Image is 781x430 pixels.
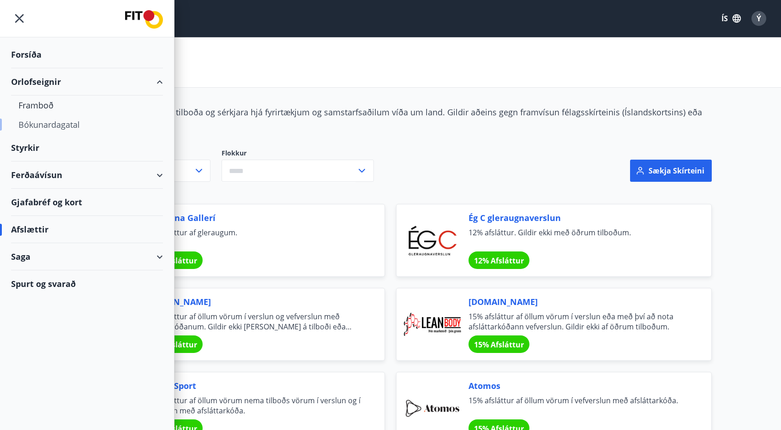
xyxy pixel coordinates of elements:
span: 15% afsláttur af öllum vörum í verslun eða með því að nota afsláttarkóðann vefverslun. Gildir ekk... [469,311,689,332]
span: 15% Afsláttur [474,340,524,350]
img: union_logo [125,10,163,29]
div: Forsíða [11,41,163,68]
span: [DOMAIN_NAME] [469,296,689,308]
span: 15% afsláttur af öllum vörum í verslun og vefverslun með afsláttarkóðanum. Gildir ekki [PERSON_NA... [142,311,362,332]
span: Ý [757,13,761,24]
button: Sækja skírteini [630,160,712,182]
div: Gjafabréf og kort [11,189,163,216]
span: [DOMAIN_NAME] [142,296,362,308]
span: 12% Afsláttur [474,256,524,266]
div: Styrkir [11,134,163,161]
button: Ý [748,7,770,30]
div: Ferðaávísun [11,161,163,189]
div: Saga [11,243,163,270]
span: Ég C gleraugnaverslun [469,212,689,224]
div: Framboð [18,96,156,115]
span: Fitness Sport [142,380,362,392]
span: 10% afsláttur af gleraugum. [142,227,362,248]
span: Félagsmenn njóta veglegra tilboða og sérkjara hjá fyrirtækjum og samstarfsaðilum víða um land. Gi... [69,107,702,130]
button: ÍS [716,10,746,27]
span: Atomos [469,380,689,392]
span: 10% afsláttur af öllum vörum nema tilboðs vörum í verslun og í vefverslun með afsláttarkóða. [142,395,362,416]
div: Bókunardagatal [18,115,156,134]
span: Gleraugna Gallerí [142,212,362,224]
button: menu [11,10,28,27]
div: Orlofseignir [11,68,163,96]
span: 15% afsláttur af öllum vörum í vefverslun með afsláttarkóða. [469,395,689,416]
div: Afslættir [11,216,163,243]
span: 12% afsláttur. Gildir ekki með öðrum tilboðum. [469,227,689,248]
label: Flokkur [222,149,374,158]
div: Spurt og svarað [11,270,163,297]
